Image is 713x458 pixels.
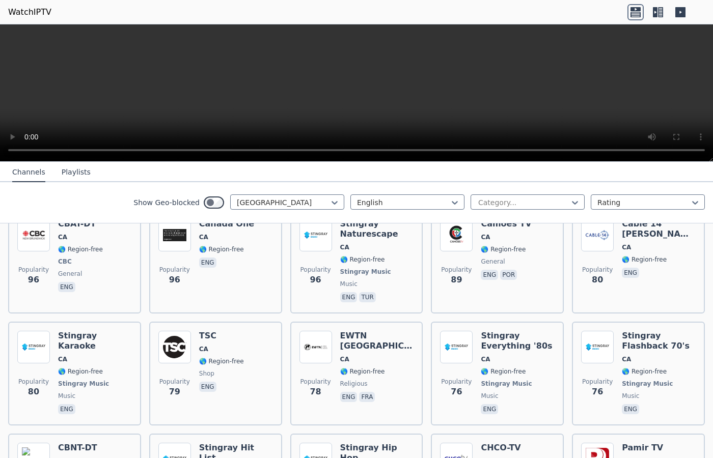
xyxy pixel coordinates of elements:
span: 🌎 Region-free [340,367,385,376]
p: por [500,270,517,280]
span: Popularity [300,266,331,274]
a: WatchIPTV [8,6,51,18]
span: CA [340,355,349,363]
h6: CBNT-DT [58,443,103,453]
span: 🌎 Region-free [622,255,667,264]
span: Popularity [159,378,190,386]
p: tur [359,292,375,302]
img: Stingray Naturescape [299,219,332,251]
p: eng [199,382,216,392]
label: Show Geo-blocked [133,197,200,208]
span: 🌎 Region-free [622,367,667,376]
span: 🌎 Region-free [340,255,385,264]
p: eng [199,257,216,268]
span: Stingray Music [58,380,109,388]
span: Stingray Music [622,380,673,388]
span: 76 [592,386,603,398]
h6: Pamir TV [622,443,678,453]
span: CA [340,243,349,251]
span: 🌎 Region-free [481,245,526,253]
img: Stingray Everything '80s [440,331,473,363]
p: eng [622,268,639,278]
span: Popularity [582,378,613,386]
h6: Camoes TV [481,219,531,229]
p: eng [481,404,498,414]
span: music [340,280,358,288]
span: 🌎 Region-free [481,367,526,376]
span: 🌎 Region-free [58,245,103,253]
span: CA [481,355,490,363]
h6: Stingray Flashback 70's [622,331,696,351]
span: Stingray Music [340,268,391,276]
img: EWTN Canada [299,331,332,363]
img: Stingray Karaoke [17,331,50,363]
h6: Stingray Everything '80s [481,331,555,351]
img: Stingray Flashback 70's [581,331,614,363]
span: Popularity [300,378,331,386]
span: 80 [592,274,603,286]
span: CA [622,243,631,251]
h6: Cable 14 [PERSON_NAME] [622,219,696,239]
span: 80 [28,386,39,398]
span: 76 [451,386,462,398]
span: 96 [310,274,321,286]
p: eng [622,404,639,414]
span: 🌎 Region-free [199,245,244,253]
h6: TSC [199,331,244,341]
span: Popularity [441,266,472,274]
h6: Stingray Karaoke [58,331,132,351]
img: CBAT-DT [17,219,50,251]
p: fra [359,392,375,402]
p: eng [340,392,358,402]
h6: Stingray Naturescape [340,219,414,239]
h6: EWTN [GEOGRAPHIC_DATA] [340,331,414,351]
img: Canada One [158,219,191,251]
h6: CBAT-DT [58,219,103,229]
span: CA [199,345,208,353]
span: CA [622,355,631,363]
span: music [622,392,639,400]
button: Channels [12,163,45,182]
button: Playlists [62,163,91,182]
span: Popularity [18,378,49,386]
h6: Canada One [199,219,254,229]
span: 79 [169,386,180,398]
h6: CHCO-TV [481,443,527,453]
span: CA [481,233,490,241]
span: Stingray Music [481,380,532,388]
span: music [481,392,498,400]
span: CA [199,233,208,241]
span: Popularity [159,266,190,274]
span: Popularity [441,378,472,386]
p: eng [340,292,358,302]
span: CBC [58,257,72,266]
span: general [58,270,82,278]
span: 78 [310,386,321,398]
span: 96 [169,274,180,286]
span: 🌎 Region-free [199,357,244,365]
span: CA [58,233,67,241]
span: religious [340,380,368,388]
p: eng [58,404,75,414]
span: CA [58,355,67,363]
p: eng [58,282,75,292]
span: 89 [451,274,462,286]
span: Popularity [18,266,49,274]
img: Cable 14 Hamilton [581,219,614,251]
span: Popularity [582,266,613,274]
span: 🌎 Region-free [58,367,103,376]
span: music [58,392,75,400]
p: eng [481,270,498,280]
img: Camoes TV [440,219,473,251]
img: TSC [158,331,191,363]
span: 96 [28,274,39,286]
span: general [481,257,505,266]
span: shop [199,369,214,378]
